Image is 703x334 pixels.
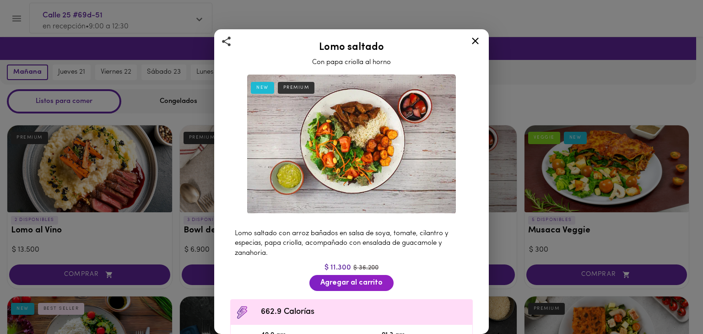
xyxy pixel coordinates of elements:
[247,75,456,214] img: Lomo saltado
[235,230,449,257] span: Lomo saltado con arroz bañados en salsa de soya, tomate, cilantro y especias, papa criolla, acomp...
[251,82,274,94] div: NEW
[261,306,468,318] span: 662.9 Calorías
[278,82,315,94] div: PREMIUM
[320,279,383,287] span: Agregar al carrito
[353,264,379,271] span: $ 36.200
[650,281,694,325] iframe: Messagebird Livechat Widget
[309,275,394,291] button: Agregar al carrito
[226,42,477,53] h2: Lomo saltado
[312,59,391,66] span: Con papa criolla al horno
[226,263,477,273] div: $ 11.300
[235,306,249,319] img: Contenido calórico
